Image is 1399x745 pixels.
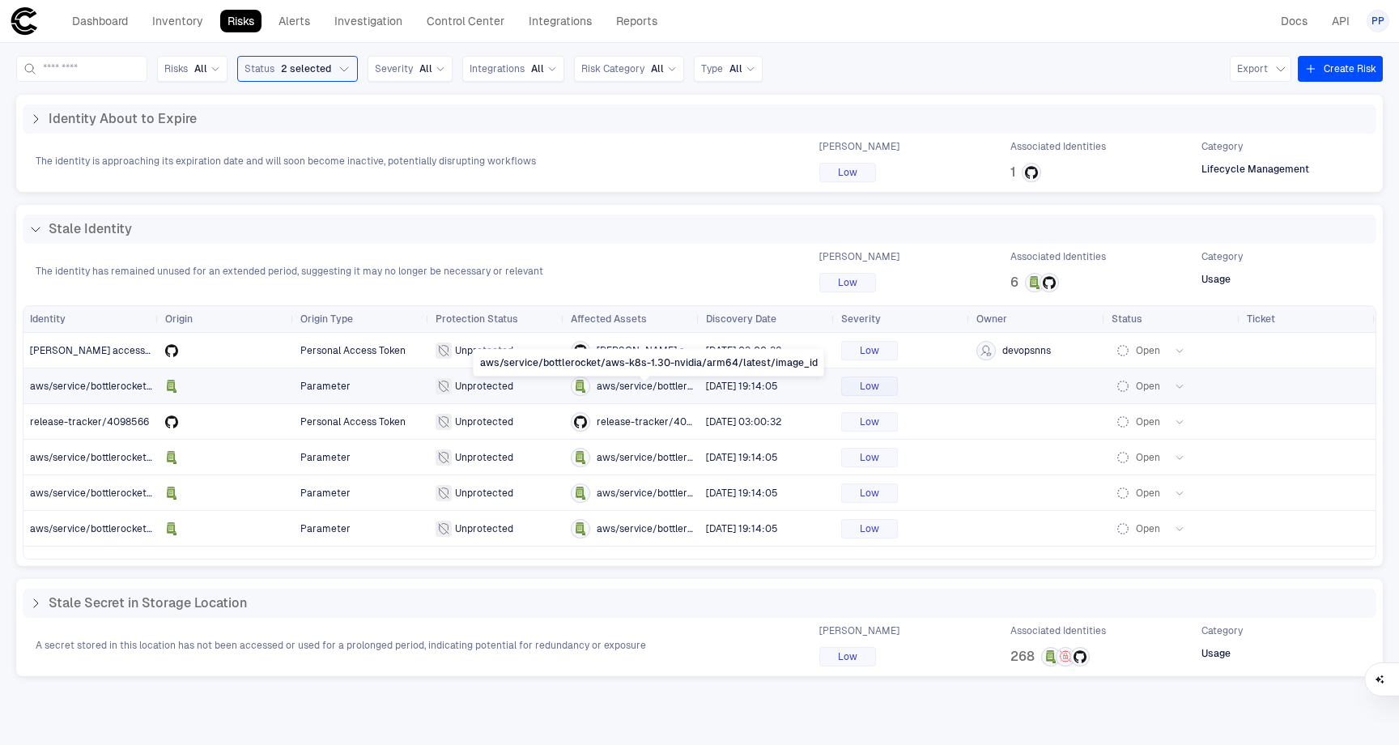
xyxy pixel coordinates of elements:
[860,415,879,428] span: Low
[574,522,587,535] div: AWS Parameter Store
[706,381,778,392] span: [DATE] 19:14:05
[1112,448,1186,467] button: Open
[574,415,587,428] div: GitHub
[300,345,406,356] span: Personal Access Token
[819,250,899,263] span: [PERSON_NAME]
[1010,164,1015,181] span: 1
[30,345,250,356] span: [PERSON_NAME] access PAT - 15.5.25/6578148
[860,344,879,357] span: Low
[145,10,210,32] a: Inventory
[1112,377,1186,396] button: Open
[65,10,135,32] a: Dashboard
[597,380,693,393] span: aws/service/bottlerocket/aws-k8s-1.30-nvidia/arm64/latest/image_id
[16,95,1383,192] div: Identity About to ExpireThe identity is approaching its expiration date and will soon become inac...
[1010,624,1106,637] span: Associated Identities
[1136,522,1160,535] span: Open
[1325,10,1357,32] a: API
[194,62,207,75] span: All
[1112,519,1186,539] button: Open
[1201,647,1231,660] span: Usage
[300,381,351,392] span: Parameter
[436,313,518,326] span: Protection Status
[30,452,325,463] span: aws/service/bottlerocket/aws-k8s-1.30/arm64/latest/image_id
[838,166,857,179] span: Low
[706,452,778,463] span: [DATE] 19:14:05
[574,487,587,500] div: AWS Parameter Store
[36,155,536,168] span: The identity is approaching its expiration date and will soon become inactive, potentially disrup...
[30,381,356,392] span: aws/service/bottlerocket/aws-k8s-1.30-nvidia/arm64/latest/image_id
[1274,10,1315,32] a: Docs
[49,111,197,127] span: Identity About to Expire
[531,62,544,75] span: All
[701,62,723,75] span: Type
[327,10,410,32] a: Investigation
[165,487,178,500] div: AWS Parameter Store
[521,10,599,32] a: Integrations
[165,451,178,464] div: AWS Parameter Store
[1136,451,1160,464] span: Open
[574,380,587,393] div: AWS Parameter Store
[281,62,331,75] span: 2 selected
[597,522,693,535] span: aws/service/bottlerocket/aws-k8s-1.30-nvidia/x86_64/latest/image_id
[1201,624,1243,637] span: Category
[706,523,778,534] span: [DATE] 19:14:05
[474,349,824,377] div: aws/service/bottlerocket/aws-k8s-1.30-nvidia/arm64/latest/image_id
[49,595,247,611] span: Stale Secret in Storage Location
[165,522,178,535] div: AWS Parameter Store
[1112,341,1186,360] button: Open
[729,62,742,75] span: All
[597,451,693,464] span: aws/service/bottlerocket/aws-k8s-1.30/arm64/latest/image_id
[245,62,274,75] span: Status
[860,451,879,464] span: Low
[300,452,351,463] span: Parameter
[706,416,781,428] span: [DATE] 03:00:32
[1371,15,1384,28] span: PP
[581,62,644,75] span: Risk Category
[1230,56,1291,82] button: Export
[609,10,665,32] a: Reports
[470,62,525,75] span: Integrations
[300,313,353,326] span: Origin Type
[597,415,693,428] span: release-tracker/4098566
[1136,487,1160,500] span: Open
[1112,412,1186,432] button: Open
[841,313,881,326] span: Severity
[16,205,1383,302] div: Stale IdentityThe identity has remained unused for an extended period, suggesting it may no longe...
[1136,380,1160,393] span: Open
[1010,649,1035,665] span: 268
[36,265,543,278] span: The identity has remained unused for an extended period, suggesting it may no longer be necessary...
[860,380,879,393] span: Low
[1002,344,1051,357] span: devopsnns
[597,344,693,357] span: Jenkins access PAT - 15.5.25/6578148
[571,313,647,326] span: Affected Assets
[1201,163,1309,176] span: Lifecycle Management
[30,523,360,534] span: aws/service/bottlerocket/aws-k8s-1.30-nvidia/x86_64/latest/image_id
[455,344,513,357] span: Unprotected
[860,522,879,535] span: Low
[1010,140,1106,153] span: Associated Identities
[300,487,351,499] span: Parameter
[300,523,351,534] span: Parameter
[30,416,149,428] span: release-tracker/4098566
[455,487,513,500] span: Unprotected
[1112,313,1142,326] span: Status
[237,56,358,82] button: Status2 selected
[706,313,776,326] span: Discovery Date
[976,313,1007,326] span: Owner
[419,62,432,75] span: All
[1367,10,1389,32] button: PP
[165,380,178,393] div: AWS Parameter Store
[838,650,857,663] span: Low
[30,313,66,326] span: Identity
[1247,313,1275,326] span: Ticket
[1112,483,1186,503] button: Open
[651,62,664,75] span: All
[574,451,587,464] div: AWS Parameter Store
[49,221,132,237] span: Stale Identity
[36,639,646,652] span: A secret stored in this location has not been accessed or used for a prolonged period, indicating...
[271,10,317,32] a: Alerts
[574,344,587,357] div: GitHub
[455,522,513,535] span: Unprotected
[220,10,262,32] a: Risks
[16,579,1383,676] div: Stale Secret in Storage LocationA secret stored in this location has not been accessed or used fo...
